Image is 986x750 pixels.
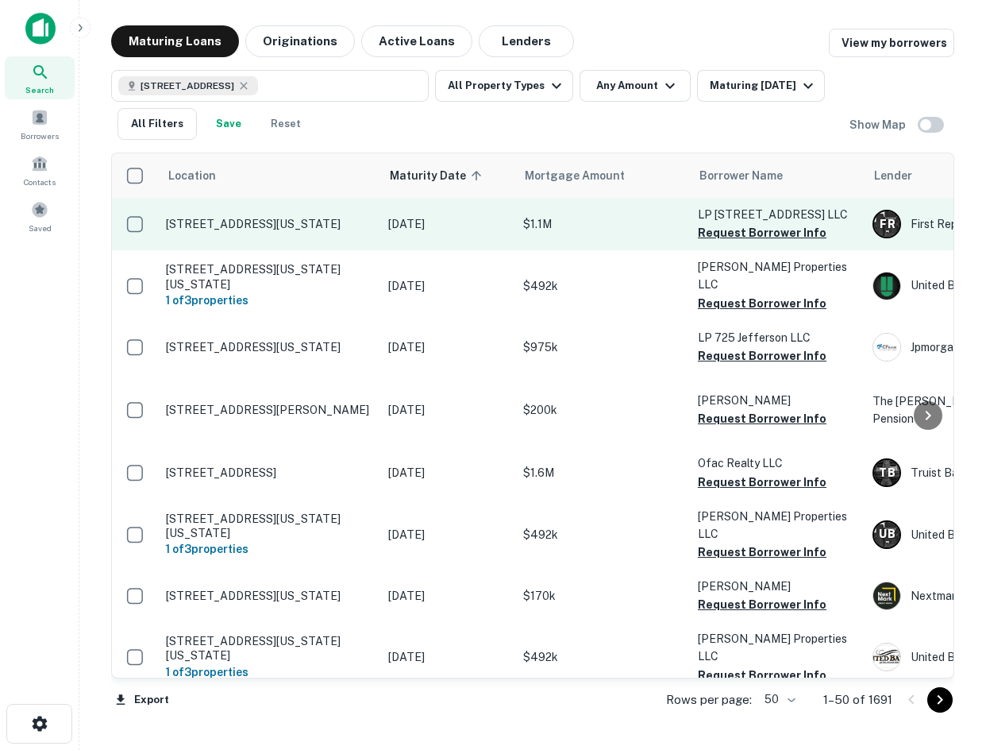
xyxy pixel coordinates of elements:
[525,166,645,185] span: Mortgage Amount
[111,688,173,712] button: Export
[580,70,691,102] button: Any Amount
[523,338,682,356] p: $975k
[388,215,507,233] p: [DATE]
[166,466,372,480] p: [STREET_ADDRESS]
[927,687,953,713] button: Go to next page
[698,508,857,543] p: [PERSON_NAME] Properties LLC
[698,578,857,595] p: [PERSON_NAME]
[166,634,372,663] p: [STREET_ADDRESS][US_STATE][US_STATE]
[873,273,900,300] img: picture
[5,56,75,99] a: Search
[697,70,825,102] button: Maturing [DATE]
[260,108,311,140] button: Reset
[479,25,574,57] button: Lenders
[879,526,895,543] p: U B
[874,166,912,185] span: Lender
[117,108,197,140] button: All Filters
[166,217,372,231] p: [STREET_ADDRESS][US_STATE]
[25,83,54,96] span: Search
[523,587,682,605] p: $170k
[523,215,682,233] p: $1.1M
[166,540,372,558] h6: 1 of 3 properties
[710,76,818,95] div: Maturing [DATE]
[141,79,234,93] span: [STREET_ADDRESS]
[698,543,826,562] button: Request Borrower Info
[5,149,75,191] a: Contacts
[698,630,857,665] p: [PERSON_NAME] Properties LLC
[666,690,752,709] p: Rows per page:
[388,587,507,605] p: [DATE]
[158,153,380,198] th: Location
[166,340,372,354] p: [STREET_ADDRESS][US_STATE]
[111,70,429,102] button: [STREET_ADDRESS]
[380,153,515,198] th: Maturity Date
[523,401,682,419] p: $200k
[515,153,690,198] th: Mortgage Amount
[698,223,826,242] button: Request Borrower Info
[907,623,986,699] iframe: Chat Widget
[690,153,865,198] th: Borrower Name
[168,166,216,185] span: Location
[166,292,372,309] h6: 1 of 3 properties
[388,277,507,295] p: [DATE]
[203,108,254,140] button: Save your search to get updates of matches that match your search criteria.
[698,329,857,346] p: LP 725 Jefferson LLC
[390,166,487,185] span: Maturity Date
[5,195,75,238] a: Saved
[823,690,892,709] p: 1–50 of 1691
[435,70,573,102] button: All Property Types
[523,526,682,543] p: $492k
[388,526,507,543] p: [DATE]
[166,663,372,681] h6: 1 of 3 properties
[698,595,826,614] button: Request Borrower Info
[698,258,857,293] p: [PERSON_NAME] Properties LLC
[24,176,56,188] span: Contacts
[829,29,954,57] a: View my borrowers
[873,644,900,671] img: picture
[166,403,372,417] p: [STREET_ADDRESS][PERSON_NAME]
[698,294,826,313] button: Request Borrower Info
[698,409,826,428] button: Request Borrower Info
[873,334,900,361] img: picture
[523,464,682,481] p: $1.6M
[111,25,239,57] button: Maturing Loans
[698,206,857,223] p: LP [STREET_ADDRESS] LLC
[523,648,682,666] p: $492k
[166,512,372,540] p: [STREET_ADDRESS][US_STATE][US_STATE]
[698,346,826,365] button: Request Borrower Info
[388,648,507,666] p: [DATE]
[361,25,472,57] button: Active Loans
[698,392,857,409] p: [PERSON_NAME]
[873,582,900,609] img: picture
[698,473,826,492] button: Request Borrower Info
[166,262,372,291] p: [STREET_ADDRESS][US_STATE][US_STATE]
[849,116,908,133] h6: Show Map
[5,102,75,145] a: Borrowers
[166,589,372,603] p: [STREET_ADDRESS][US_STATE]
[388,338,507,356] p: [DATE]
[21,130,59,142] span: Borrowers
[698,666,826,685] button: Request Borrower Info
[880,216,895,233] p: F R
[698,454,857,472] p: Ofac Realty LLC
[388,464,507,481] p: [DATE]
[25,13,56,44] img: capitalize-icon.png
[758,688,798,711] div: 50
[879,465,895,481] p: T B
[388,401,507,419] p: [DATE]
[523,277,682,295] p: $492k
[699,166,783,185] span: Borrower Name
[245,25,355,57] button: Originations
[29,222,52,234] span: Saved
